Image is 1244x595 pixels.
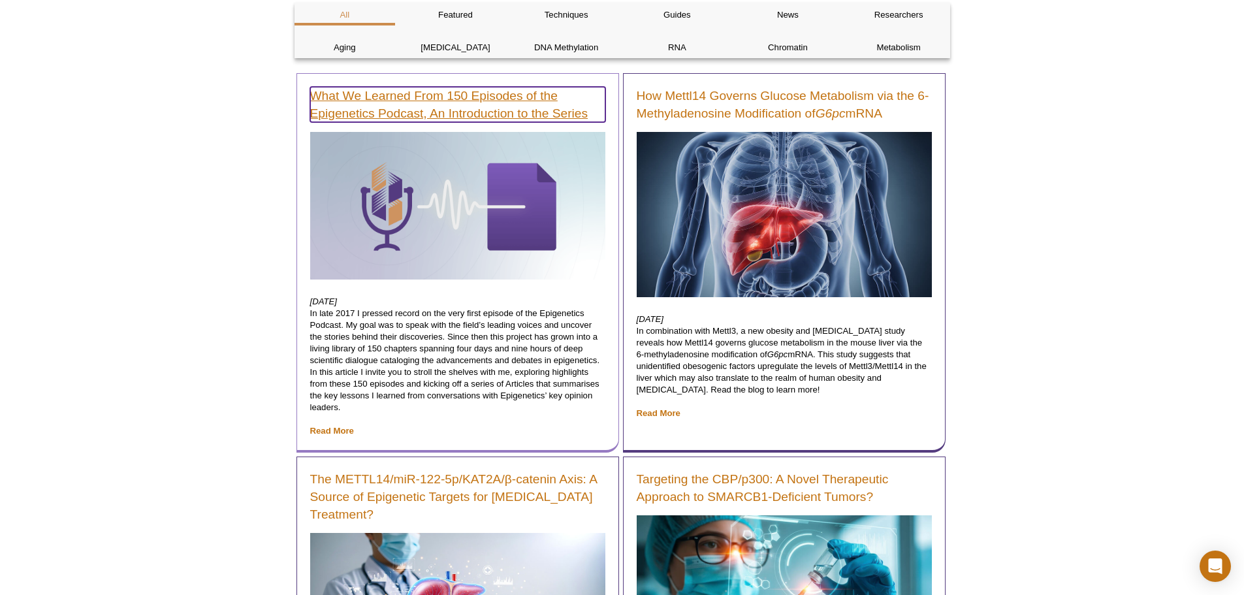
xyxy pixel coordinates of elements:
[295,42,396,54] p: Aging
[310,426,354,436] a: Read More
[310,132,605,280] img: Podcast lessons
[405,42,506,54] p: [MEDICAL_DATA]
[405,9,506,21] p: Featured
[310,296,605,437] p: In late 2017 I pressed record on the very first episode of the Epigenetics Podcast. My goal was t...
[637,314,664,324] em: [DATE]
[295,9,396,21] p: All
[516,9,617,21] p: Techniques
[310,87,605,122] a: What We Learned From 150 Episodes of the Epigenetics Podcast, An Introduction to the Series
[637,132,932,298] img: Human liver
[637,408,680,418] a: Read More
[310,470,605,523] a: The METTL14/miR-122-5p/KAT2A/β-catenin Axis: A Source of Epigenetic Targets for [MEDICAL_DATA] Tr...
[737,9,838,21] p: News
[1200,551,1231,582] div: Open Intercom Messenger
[767,349,788,359] em: G6pc
[737,42,838,54] p: Chromatin
[816,106,846,120] em: G6pc
[626,42,727,54] p: RNA
[626,9,727,21] p: Guides
[848,42,949,54] p: Metabolism
[637,87,932,122] a: How Mettl14 Governs Glucose Metabolism via the 6-Methyladenosine Modification ofG6pcmRNA
[310,297,338,306] em: [DATE]
[637,470,932,506] a: Targeting the CBP/p300: A Novel Therapeutic Approach to SMARCB1-Deficient Tumors?
[516,42,617,54] p: DNA Methylation
[637,314,932,419] p: In combination with Mettl3, a new obesity and [MEDICAL_DATA] study reveals how Mettl14 governs gl...
[848,9,949,21] p: Researchers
